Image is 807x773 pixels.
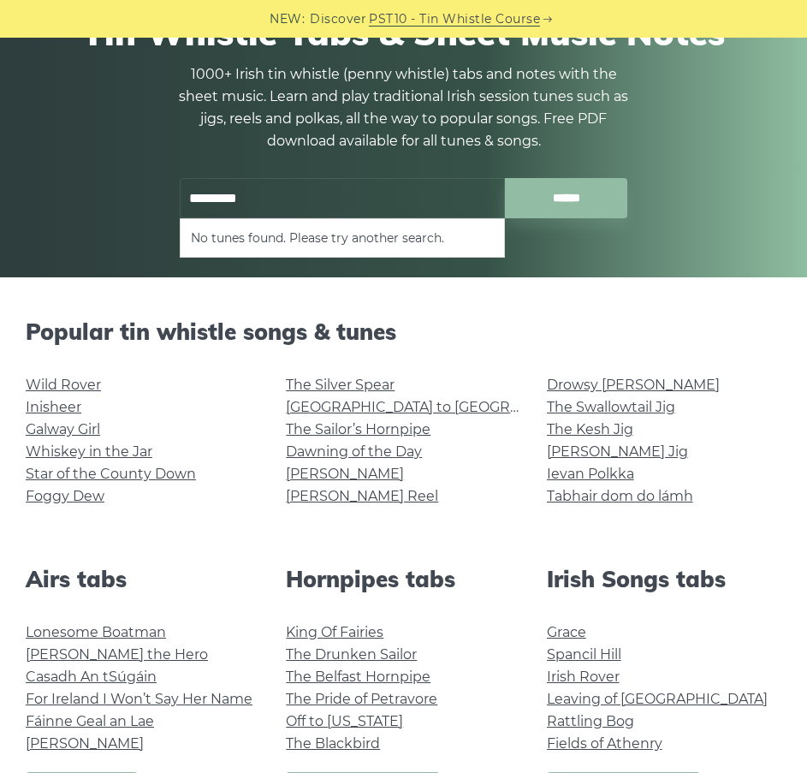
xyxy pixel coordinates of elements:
[547,713,634,729] a: Rattling Bog
[286,399,602,415] a: [GEOGRAPHIC_DATA] to [GEOGRAPHIC_DATA]
[286,624,383,640] a: King Of Fairies
[547,691,768,707] a: Leaving of [GEOGRAPHIC_DATA]
[547,735,662,752] a: Fields of Athenry
[173,63,635,152] p: 1000+ Irish tin whistle (penny whistle) tabs and notes with the sheet music. Learn and play tradi...
[547,624,586,640] a: Grace
[26,566,260,592] h2: Airs tabs
[286,466,404,482] a: [PERSON_NAME]
[270,9,305,29] span: NEW:
[26,318,781,345] h2: Popular tin whistle songs & tunes
[286,691,437,707] a: The Pride of Petravore
[286,713,403,729] a: Off to [US_STATE]
[26,669,157,685] a: Casadh An tSúgáin
[26,377,101,393] a: Wild Rover
[26,421,100,437] a: Galway Girl
[547,421,633,437] a: The Kesh Jig
[286,669,430,685] a: The Belfast Hornpipe
[547,669,620,685] a: Irish Rover
[191,228,494,248] li: No tunes found. Please try another search.
[26,646,208,663] a: [PERSON_NAME] the Hero
[547,377,720,393] a: Drowsy [PERSON_NAME]
[310,9,366,29] span: Discover
[547,566,781,592] h2: Irish Songs tabs
[286,566,520,592] h2: Hornpipes tabs
[26,691,252,707] a: For Ireland I Won’t Say Her Name
[286,377,395,393] a: The Silver Spear
[547,443,688,460] a: [PERSON_NAME] Jig
[26,399,81,415] a: Inisheer
[34,12,773,53] h1: Tin Whistle Tabs & Sheet Music Notes
[547,466,634,482] a: Ievan Polkka
[286,735,380,752] a: The Blackbird
[26,443,152,460] a: Whiskey in the Jar
[286,488,438,504] a: [PERSON_NAME] Reel
[26,713,154,729] a: Fáinne Geal an Lae
[547,646,621,663] a: Spancil Hill
[547,399,675,415] a: The Swallowtail Jig
[26,624,166,640] a: Lonesome Boatman
[286,443,422,460] a: Dawning of the Day
[369,9,540,29] a: PST10 - Tin Whistle Course
[26,735,144,752] a: [PERSON_NAME]
[286,421,430,437] a: The Sailor’s Hornpipe
[26,466,196,482] a: Star of the County Down
[547,488,693,504] a: Tabhair dom do lámh
[286,646,417,663] a: The Drunken Sailor
[26,488,104,504] a: Foggy Dew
